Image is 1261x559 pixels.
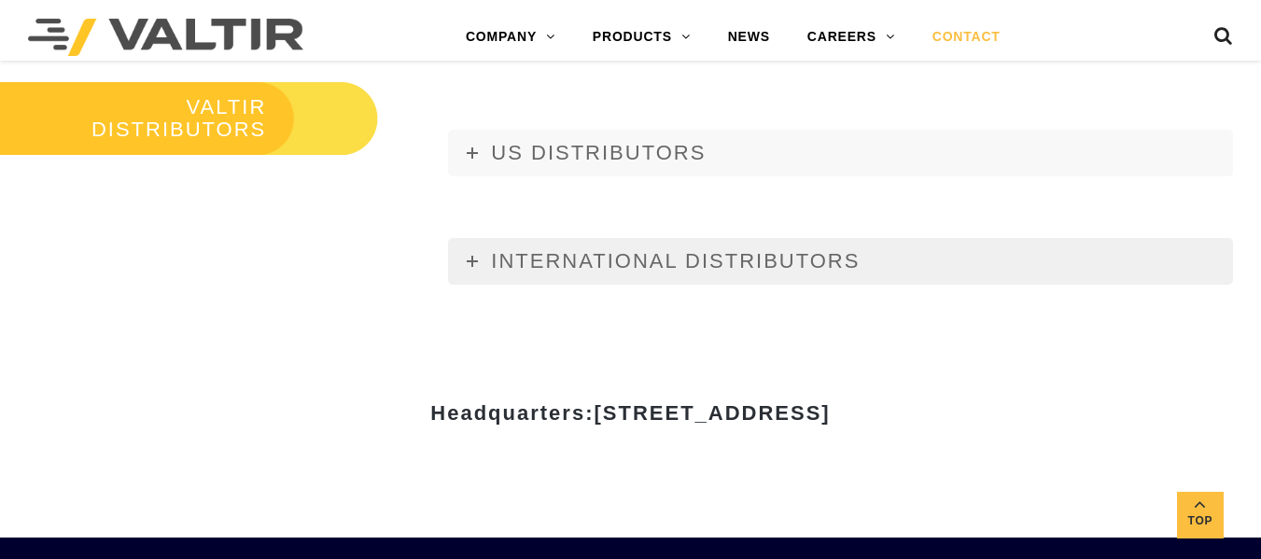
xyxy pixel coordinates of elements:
strong: Headquarters: [430,401,830,425]
span: Top [1177,510,1224,532]
a: COMPANY [447,19,574,56]
a: CAREERS [789,19,914,56]
a: CONTACT [914,19,1019,56]
span: [STREET_ADDRESS] [594,401,830,425]
img: Valtir [28,19,303,56]
a: PRODUCTS [574,19,709,56]
a: US DISTRIBUTORS [448,130,1233,176]
a: NEWS [709,19,789,56]
a: INTERNATIONAL DISTRIBUTORS [448,238,1233,285]
a: Top [1177,492,1224,538]
span: INTERNATIONAL DISTRIBUTORS [491,249,860,273]
span: US DISTRIBUTORS [491,141,706,164]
